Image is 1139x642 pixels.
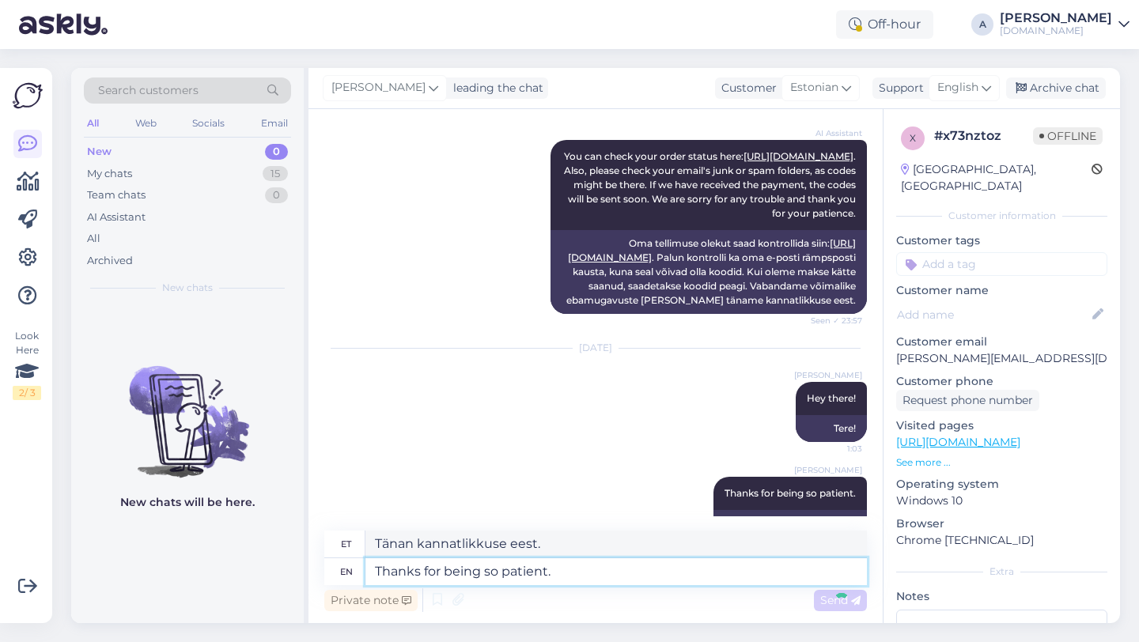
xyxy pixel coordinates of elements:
input: Add a tag [896,252,1107,276]
span: Offline [1033,127,1103,145]
div: [PERSON_NAME] [1000,12,1112,25]
span: Hey there! [807,392,856,404]
div: Extra [896,565,1107,579]
div: Customer [715,80,777,96]
div: A [971,13,993,36]
div: Look Here [13,329,41,400]
p: Customer tags [896,232,1107,249]
div: 0 [265,187,288,203]
span: Estonian [790,79,838,96]
span: 1:03 [803,443,862,455]
a: [PERSON_NAME][DOMAIN_NAME] [1000,12,1130,37]
div: Oma tellimuse olekut saad kontrollida siin: . Palun kontrolli ka oma e-posti rämpsposti kausta, k... [551,230,867,314]
div: Archived [87,253,133,269]
span: [PERSON_NAME] [794,464,862,476]
span: Thanks for being so patient. [725,487,856,499]
span: New chats [162,281,213,295]
p: Customer name [896,282,1107,299]
p: Operating system [896,476,1107,493]
div: Request phone number [896,390,1039,411]
span: You can check your order status here: . Also, please check your email's junk or spam folders, as ... [564,150,858,219]
div: Customer information [896,209,1107,223]
div: [DOMAIN_NAME] [1000,25,1112,37]
span: Search customers [98,82,199,99]
div: Tänan kannatlikkuse eest. [713,510,867,537]
div: Socials [189,113,228,134]
div: My chats [87,166,132,182]
span: AI Assistant [803,127,862,139]
div: Tere! [796,415,867,442]
p: Windows 10 [896,493,1107,509]
div: # x73nztoz [934,127,1033,145]
img: Askly Logo [13,81,43,111]
div: All [87,231,100,247]
div: Web [132,113,160,134]
div: All [84,113,102,134]
input: Add name [897,306,1089,323]
div: Team chats [87,187,146,203]
div: leading the chat [447,80,543,96]
div: AI Assistant [87,210,146,225]
p: See more ... [896,455,1107,470]
div: [GEOGRAPHIC_DATA], [GEOGRAPHIC_DATA] [901,161,1092,194]
div: 15 [263,166,288,182]
div: 0 [265,144,288,160]
div: Archive chat [1006,77,1106,99]
div: New [87,144,112,160]
span: English [937,79,978,96]
p: Customer phone [896,373,1107,390]
p: [PERSON_NAME][EMAIL_ADDRESS][DOMAIN_NAME] [896,350,1107,367]
a: [URL][DOMAIN_NAME] [744,150,853,162]
p: Browser [896,515,1107,532]
div: Off-hour [836,10,933,39]
span: Seen ✓ 23:57 [803,315,862,327]
div: 2 / 3 [13,386,41,400]
p: New chats will be here. [120,494,255,511]
p: Notes [896,588,1107,605]
span: x [910,132,916,144]
div: Support [872,80,924,96]
p: Customer email [896,334,1107,350]
img: No chats [71,338,304,480]
a: [URL][DOMAIN_NAME] [896,435,1020,449]
div: [DATE] [324,341,867,355]
span: [PERSON_NAME] [331,79,426,96]
p: Visited pages [896,417,1107,434]
p: Chrome [TECHNICAL_ID] [896,532,1107,549]
span: [PERSON_NAME] [794,369,862,381]
div: Email [258,113,291,134]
